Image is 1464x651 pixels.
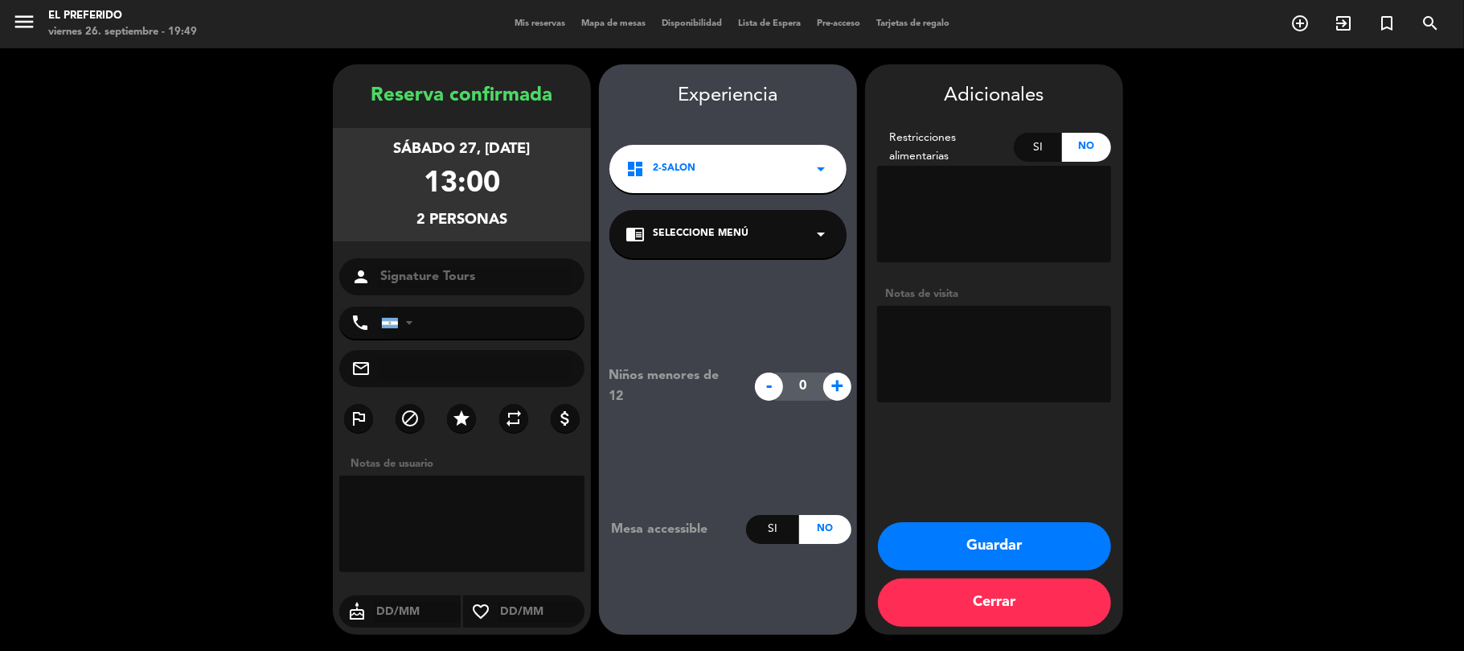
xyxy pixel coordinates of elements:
[597,365,747,407] div: Niños menores de 12
[755,373,783,401] span: -
[653,226,748,242] span: Seleccione Menú
[351,313,370,332] i: phone
[625,159,645,179] i: dashboard
[811,225,830,244] i: arrow_drop_down
[1290,14,1310,33] i: add_circle_outline
[463,602,498,621] i: favorite_border
[382,307,419,338] div: Argentina: +54
[878,579,1111,627] button: Cerrar
[877,129,1014,166] div: Restricciones alimentarias
[599,80,857,112] div: Experiencia
[868,19,958,28] span: Tarjetas de regalo
[351,359,371,378] i: mail_outline
[349,409,368,428] i: outlined_flag
[504,409,523,428] i: repeat
[394,138,531,161] div: sábado 27, [DATE]
[730,19,809,28] span: Lista de Espera
[746,515,798,544] div: Si
[1334,14,1353,33] i: exit_to_app
[351,267,371,286] i: person
[339,602,375,621] i: cake
[625,225,645,244] i: chrome_reader_mode
[654,19,730,28] span: Disponibilidad
[12,10,36,34] i: menu
[375,602,461,622] input: DD/MM
[1014,133,1063,162] div: Si
[498,602,584,622] input: DD/MM
[1377,14,1396,33] i: turned_in_not
[877,286,1111,303] div: Notas de visita
[878,522,1111,571] button: Guardar
[48,8,197,24] div: El Preferido
[12,10,36,39] button: menu
[452,409,471,428] i: star
[823,373,851,401] span: +
[653,161,695,177] span: 2-SALON
[811,159,830,179] i: arrow_drop_down
[1062,133,1111,162] div: No
[556,409,575,428] i: attach_money
[506,19,573,28] span: Mis reservas
[333,80,591,112] div: Reserva confirmada
[400,409,420,428] i: block
[342,455,591,472] div: Notas de usuario
[599,519,746,540] div: Mesa accessible
[799,515,851,544] div: No
[416,208,507,232] div: 2 personas
[877,80,1111,112] div: Adicionales
[573,19,654,28] span: Mapa de mesas
[48,24,197,40] div: viernes 26. septiembre - 19:49
[809,19,868,28] span: Pre-acceso
[1421,14,1440,33] i: search
[424,161,500,208] div: 13:00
